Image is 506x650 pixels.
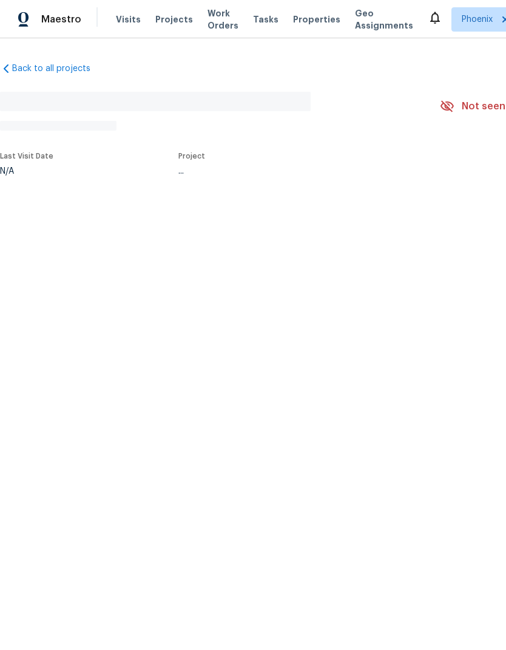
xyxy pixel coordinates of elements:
span: Visits [116,13,141,26]
span: Maestro [41,13,81,26]
span: Work Orders [207,7,238,32]
span: Project [178,152,205,160]
span: Geo Assignments [355,7,413,32]
span: Properties [293,13,340,26]
div: ... [178,167,411,176]
span: Phoenix [462,13,493,26]
span: Tasks [253,15,278,24]
span: Projects [155,13,193,26]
